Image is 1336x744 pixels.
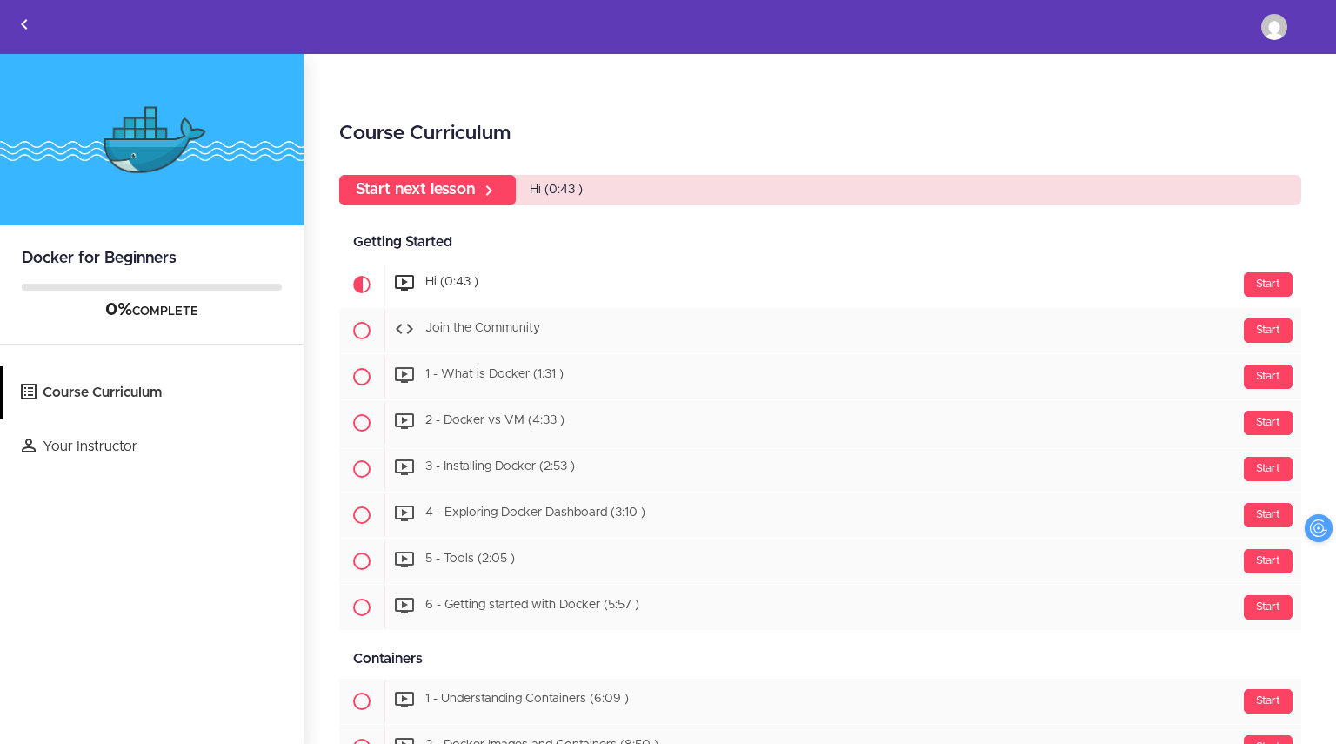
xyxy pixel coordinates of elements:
span: 1 - What is Docker (1:31 ) [425,369,564,381]
div: Start [1244,549,1293,573]
span: Hi (0:43 ) [425,277,478,289]
span: Hi (0:43 ) [530,184,583,196]
a: Start Join the Community [339,308,1301,353]
a: Start 2 - Docker vs VM (4:33 ) [339,400,1301,446]
div: Start [1244,457,1293,481]
div: Start [1244,411,1293,435]
span: 3 - Installing Docker (2:53 ) [425,461,575,473]
span: 6 - Getting started with Docker (5:57 ) [425,600,639,612]
div: Start [1244,595,1293,620]
div: Start [1244,689,1293,714]
a: Start 5 - Tools (2:05 ) [339,539,1301,584]
a: Start 1 - What is Docker (1:31 ) [339,354,1301,399]
div: COMPLETE [22,299,282,322]
span: Join the Community [425,323,540,335]
img: dotun.ogundare@gmail.com [1261,14,1287,40]
svg: Back to courses [14,14,35,35]
div: Start [1244,503,1293,527]
span: Current item [339,262,384,307]
div: Start [1244,318,1293,343]
span: 5 - Tools (2:05 ) [425,553,515,566]
div: Start [1244,272,1293,297]
a: Your Instructor [3,420,304,473]
h2: Course Curriculum [339,119,1301,149]
div: Start [1244,365,1293,389]
a: Start 6 - Getting started with Docker (5:57 ) [339,585,1301,630]
span: 4 - Exploring Docker Dashboard (3:10 ) [425,507,645,519]
span: 0% [105,301,132,318]
a: Start 4 - Exploring Docker Dashboard (3:10 ) [339,493,1301,538]
a: Course Curriculum [3,366,304,419]
div: Containers [339,640,1301,679]
a: Back to courses [1,1,48,53]
span: 1 - Understanding Containers (6:09 ) [425,694,629,706]
span: 2 - Docker vs VM (4:33 ) [425,415,564,427]
a: Current item Start Hi (0:43 ) [339,262,1301,307]
div: Getting Started [339,223,1301,262]
a: Start next lesson [339,175,516,205]
a: Start 1 - Understanding Containers (6:09 ) [339,679,1301,724]
a: Start 3 - Installing Docker (2:53 ) [339,446,1301,492]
